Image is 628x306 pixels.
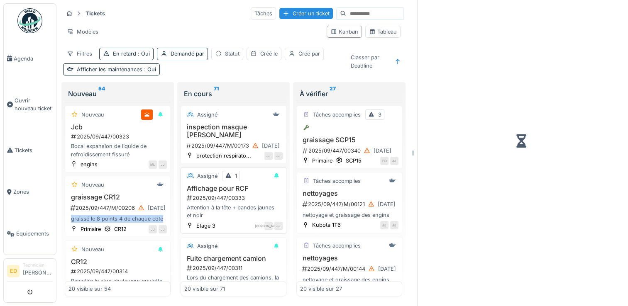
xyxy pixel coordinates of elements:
div: 3 [378,111,381,119]
span: Équipements [16,230,53,238]
div: 2025/09/447/00333 [186,194,283,202]
div: JJ [264,152,273,160]
h3: graissage SCP15 [300,136,398,144]
a: Équipements [4,213,56,255]
div: graissé le 8 points 4 de chaque coté [68,215,167,223]
div: Tâches accomplies [313,111,361,119]
span: Zones [13,188,53,196]
div: 2025/09/447/00340 [302,146,398,156]
div: JJ [159,160,167,169]
div: 2025/09/447/00323 [70,133,167,141]
div: JJ [159,225,167,233]
span: : Oui [142,66,156,73]
div: Filtres [63,48,96,60]
div: Tâches accomplies [313,177,361,185]
h3: nettoyages [300,189,398,197]
div: JJ [274,152,283,160]
h3: nettoyages [300,254,398,262]
div: Lors du chargement des camions, la trappe fuit, il y a plein de produits qui tombent sur la citerne [184,274,283,289]
a: Tickets [4,129,56,171]
div: 20 visible sur 54 [68,285,111,293]
h3: Affichage pour RCF [184,185,283,192]
div: Kubota 1T6 [312,221,341,229]
div: Statut [225,50,239,58]
div: Demandé par [171,50,204,58]
div: Nouveau [81,111,104,119]
div: Nouveau [81,245,104,253]
div: Modèles [63,26,102,38]
div: JJ [390,157,398,165]
h3: inspection masque [PERSON_NAME] [184,123,283,139]
div: JJ [380,221,389,229]
span: : Oui [136,51,150,57]
h3: Fuite chargement camion [184,255,283,262]
div: 20 visible sur 71 [184,285,225,293]
h3: Jcb [68,123,167,131]
a: Agenda [4,38,56,80]
span: Agenda [14,55,53,63]
div: Assigné [197,172,217,180]
div: 2025/09/447/M/00144 [302,264,398,274]
div: À vérifier [300,89,399,99]
div: SCP15 [346,157,362,165]
sup: 54 [98,89,105,99]
div: 20 visible sur 27 [300,285,342,293]
div: En cours [184,89,283,99]
div: Etage 3 [196,222,215,230]
div: [DATE] [378,200,396,208]
div: Attention à la tête + bandes jaunes et noir [184,204,283,219]
div: 2025/09/447/00314 [70,267,167,275]
div: Technicien [23,262,53,268]
h3: graissage CR12 [68,193,167,201]
strong: Tickets [82,10,108,17]
div: Nouveau [68,89,167,99]
div: Classer par Deadline [347,51,390,71]
div: Primaire [81,225,101,233]
div: Afficher les maintenances [77,66,156,73]
div: [DATE] [148,204,166,212]
div: nettoyage et graissage des engins [300,276,398,284]
a: Ouvrir nouveau ticket [4,80,56,129]
sup: 71 [214,89,219,99]
a: Zones [4,171,56,213]
li: ED [7,265,20,277]
div: Créé le [260,50,278,58]
div: [PERSON_NAME] [264,222,273,230]
div: JJ [274,222,283,230]
div: protection respirato... [196,152,251,160]
div: 2025/09/447/M/00173 [186,141,283,151]
div: Remettre le stop chute vers goulotte T8 (des cailloux tombent à l'extérieur du crible) [68,277,167,293]
div: 2025/09/447/00311 [186,264,283,272]
div: nettoyage et graissage des engins [300,211,398,219]
div: Tâches accomplies [313,242,361,250]
a: ED Technicien[PERSON_NAME] [7,262,53,282]
div: 2025/09/447/M/00206 [70,203,167,213]
h3: CR12 [68,258,167,266]
span: Tickets [15,146,53,154]
div: En retard [113,50,150,58]
div: ED [380,157,389,165]
div: [DATE] [262,142,280,150]
div: Tâches [251,7,276,19]
div: Kanban [330,28,358,36]
div: engins [81,160,98,168]
div: [DATE] [374,147,391,155]
div: Créé par [298,50,320,58]
div: [DATE] [378,265,396,273]
div: JJ [390,221,398,229]
div: Primaire [312,157,332,165]
sup: 27 [330,89,336,99]
div: 1 [235,172,237,180]
div: ML [149,160,157,169]
div: Nouveau [81,181,104,189]
div: 2025/09/447/M/00121 [302,199,398,209]
div: Tableau [369,28,397,36]
img: Badge_color-CXgf-gQk.svg [17,8,42,33]
div: Bocal expansion de liquide de refroidissement fissuré [68,142,167,158]
div: CR12 [114,225,127,233]
li: [PERSON_NAME] [23,262,53,280]
div: JJ [149,225,157,233]
span: Ouvrir nouveau ticket [15,97,53,112]
div: Créer un ticket [279,8,333,19]
div: Assigné [197,111,217,119]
